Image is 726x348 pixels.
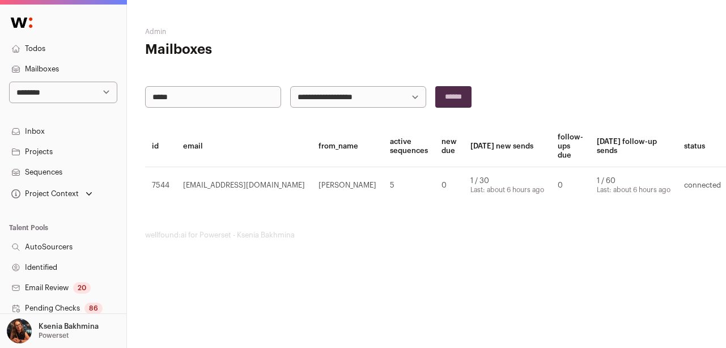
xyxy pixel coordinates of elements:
[9,186,95,202] button: Open dropdown
[176,167,312,204] td: [EMAIL_ADDRESS][DOMAIN_NAME]
[464,167,551,204] td: 1 / 30
[145,167,176,204] td: 7544
[590,167,677,204] td: 1 / 60
[383,126,435,167] th: active sequences
[7,319,32,343] img: 13968079-medium_jpg
[435,126,464,167] th: new due
[176,126,312,167] th: email
[551,126,590,167] th: follow-ups due
[551,167,590,204] td: 0
[84,303,103,314] div: 86
[9,189,79,198] div: Project Context
[39,331,69,340] p: Powerset
[590,126,677,167] th: [DATE] follow-up sends
[435,167,464,204] td: 0
[145,231,708,240] footer: wellfound:ai for Powerset - Ksenia Bakhmina
[73,282,91,294] div: 20
[39,322,99,331] p: Ksenia Bakhmina
[383,167,435,204] td: 5
[5,319,101,343] button: Open dropdown
[464,126,551,167] th: [DATE] new sends
[312,126,383,167] th: from_name
[145,28,166,35] a: Admin
[145,41,333,59] h1: Mailboxes
[312,167,383,204] td: [PERSON_NAME]
[145,126,176,167] th: id
[597,185,670,194] div: Last: about 6 hours ago
[470,185,544,194] div: Last: about 6 hours ago
[5,11,39,34] img: Wellfound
